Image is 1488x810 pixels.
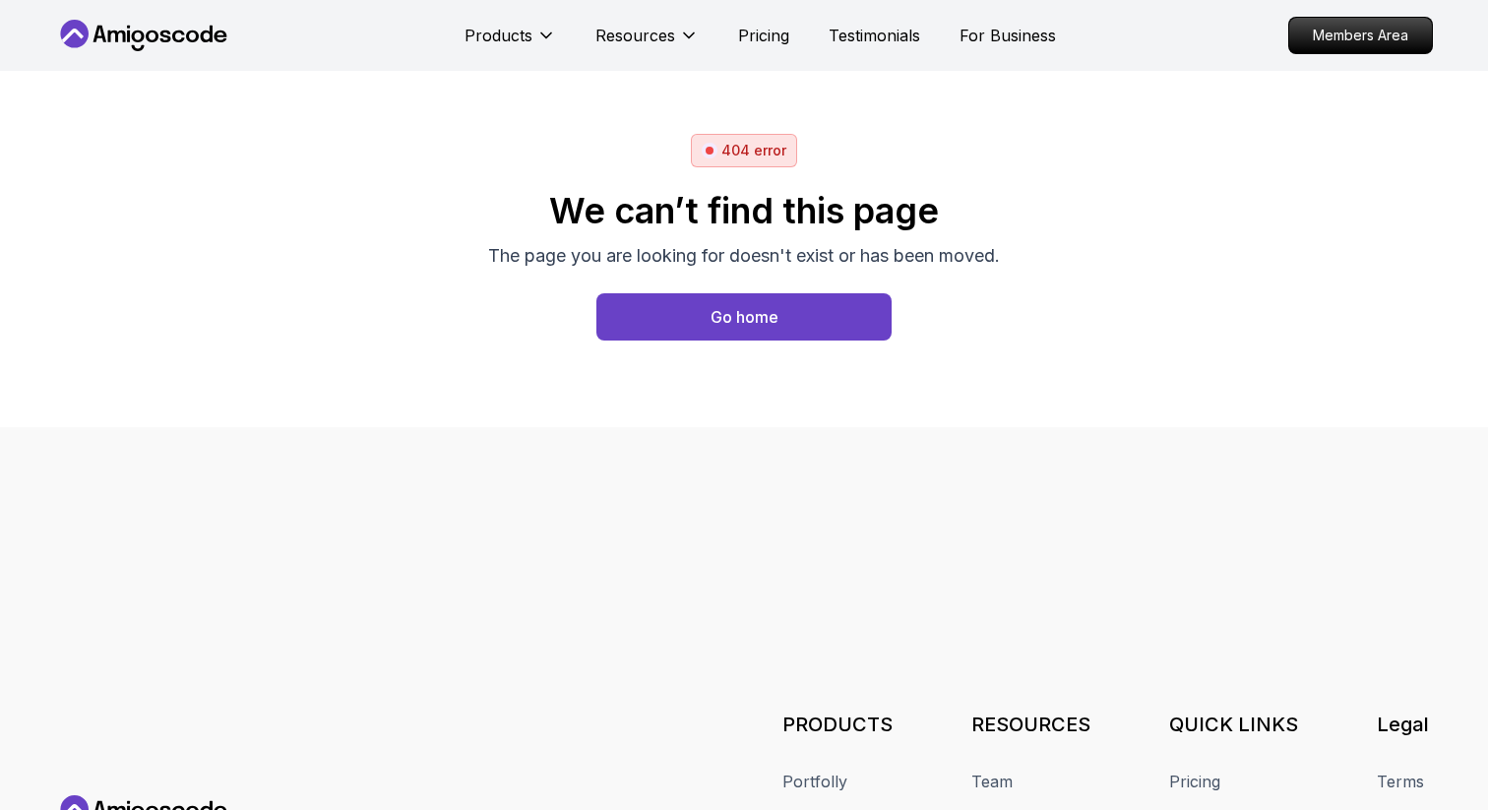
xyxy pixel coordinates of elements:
a: Home page [596,293,892,341]
p: The page you are looking for doesn't exist or has been moved. [488,242,1000,270]
h2: We can’t find this page [488,191,1000,230]
a: Team [971,770,1013,793]
button: Resources [595,24,699,63]
p: 404 error [721,141,786,160]
p: Members Area [1289,18,1432,53]
a: Portfolly [782,770,847,793]
a: Pricing [738,24,789,47]
a: Testimonials [829,24,920,47]
iframe: chat widget [1366,687,1488,780]
a: Pricing [1169,770,1220,793]
h3: QUICK LINKS [1169,711,1298,738]
p: Resources [595,24,675,47]
h3: PRODUCTS [782,711,893,738]
h3: RESOURCES [971,711,1090,738]
a: Members Area [1288,17,1433,54]
a: Terms [1377,770,1424,793]
button: Go home [596,293,892,341]
a: For Business [960,24,1056,47]
button: Products [465,24,556,63]
p: Products [465,24,532,47]
div: Go home [711,305,778,329]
